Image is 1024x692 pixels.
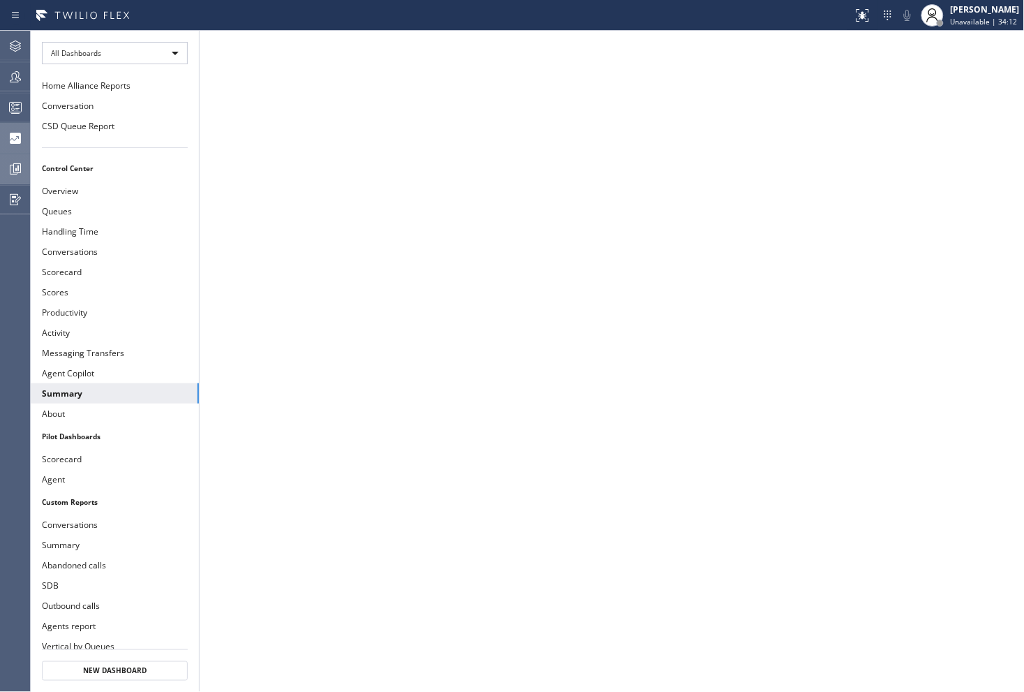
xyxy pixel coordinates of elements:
button: New Dashboard [42,661,188,681]
button: Agents report [31,616,199,636]
button: Conversation [31,96,199,116]
li: Custom Reports [31,493,199,511]
div: All Dashboards [42,42,188,64]
button: CSD Queue Report [31,116,199,136]
button: Vertical by Queues [31,636,199,656]
button: Summary [31,535,199,555]
li: Pilot Dashboards [31,427,199,446]
button: Queues [31,201,199,221]
button: Agent [31,469,199,489]
button: Home Alliance Reports [31,75,199,96]
button: Handling Time [31,221,199,242]
button: Activity [31,323,199,343]
span: Unavailable | 34:12 [951,17,1018,27]
button: Outbound calls [31,596,199,616]
button: Scorecard [31,449,199,469]
button: Overview [31,181,199,201]
button: Scorecard [31,262,199,282]
button: Abandoned calls [31,555,199,575]
iframe: dashboard_9f6bb337dffe [200,31,1024,692]
button: Conversations [31,515,199,535]
button: Messaging Transfers [31,343,199,363]
button: SDB [31,575,199,596]
button: About [31,404,199,424]
button: Scores [31,282,199,302]
button: Mute [898,6,917,25]
button: Summary [31,383,199,404]
button: Agent Copilot [31,363,199,383]
button: Conversations [31,242,199,262]
li: Control Center [31,159,199,177]
button: Productivity [31,302,199,323]
div: [PERSON_NAME] [951,3,1020,15]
